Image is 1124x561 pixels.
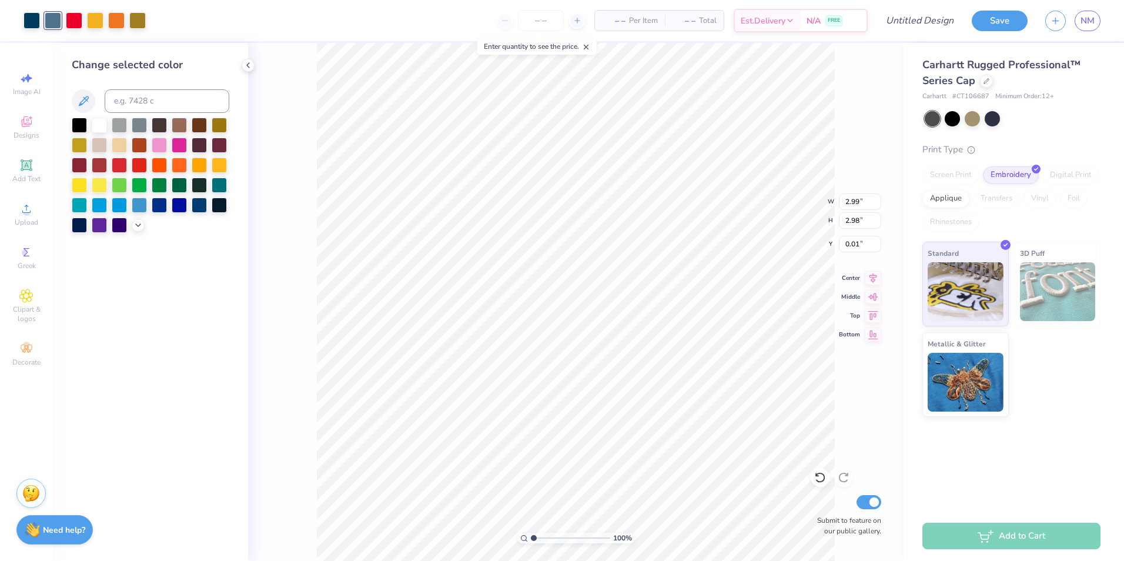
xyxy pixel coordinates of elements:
span: Standard [928,247,959,259]
span: Image AI [13,87,41,96]
img: Standard [928,262,1003,321]
span: Minimum Order: 12 + [995,92,1054,102]
div: Enter quantity to see the price. [477,38,597,55]
div: Applique [922,190,969,208]
div: Embroidery [983,166,1039,184]
span: Est. Delivery [741,15,785,27]
span: # CT106687 [952,92,989,102]
span: Top [839,312,860,320]
span: Carhartt Rugged Professional™ Series Cap [922,58,1080,88]
span: Metallic & Glitter [928,338,986,350]
div: Vinyl [1023,190,1056,208]
img: 3D Puff [1020,262,1096,321]
span: 3D Puff [1020,247,1045,259]
span: 100 % [613,533,632,543]
input: e.g. 7428 c [105,89,229,113]
strong: Need help? [43,525,85,536]
button: Save [972,11,1028,31]
span: FREE [828,16,840,25]
span: Clipart & logos [6,305,47,323]
span: – – [602,15,625,27]
span: N/A [807,15,821,27]
span: Total [699,15,717,27]
span: Upload [15,218,38,227]
input: – – [518,10,564,31]
div: Screen Print [922,166,979,184]
input: Untitled Design [877,9,963,32]
div: Print Type [922,143,1100,156]
span: Add Text [12,174,41,183]
label: Submit to feature on our public gallery. [811,515,881,536]
div: Digital Print [1042,166,1099,184]
span: Decorate [12,358,41,367]
div: Rhinestones [922,213,979,231]
div: Change selected color [72,57,229,73]
div: Foil [1060,190,1088,208]
img: Metallic & Glitter [928,353,1003,412]
span: Per Item [629,15,658,27]
span: Bottom [839,330,860,339]
span: Middle [839,293,860,301]
span: NM [1080,14,1095,28]
a: NM [1075,11,1100,31]
span: Carhartt [922,92,946,102]
span: Greek [18,261,36,271]
span: – – [672,15,695,27]
span: Center [839,274,860,282]
span: Designs [14,131,39,140]
div: Transfers [973,190,1020,208]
